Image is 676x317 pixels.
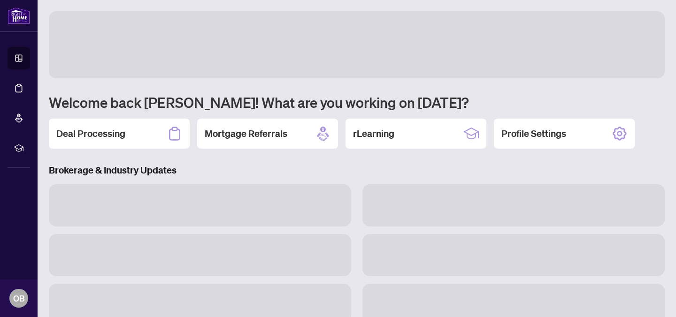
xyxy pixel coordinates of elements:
span: OB [13,292,25,305]
h2: rLearning [353,127,394,140]
h3: Brokerage & Industry Updates [49,164,665,177]
h1: Welcome back [PERSON_NAME]! What are you working on [DATE]? [49,93,665,111]
h2: Deal Processing [56,127,125,140]
h2: Profile Settings [501,127,566,140]
img: logo [8,7,30,24]
h2: Mortgage Referrals [205,127,287,140]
